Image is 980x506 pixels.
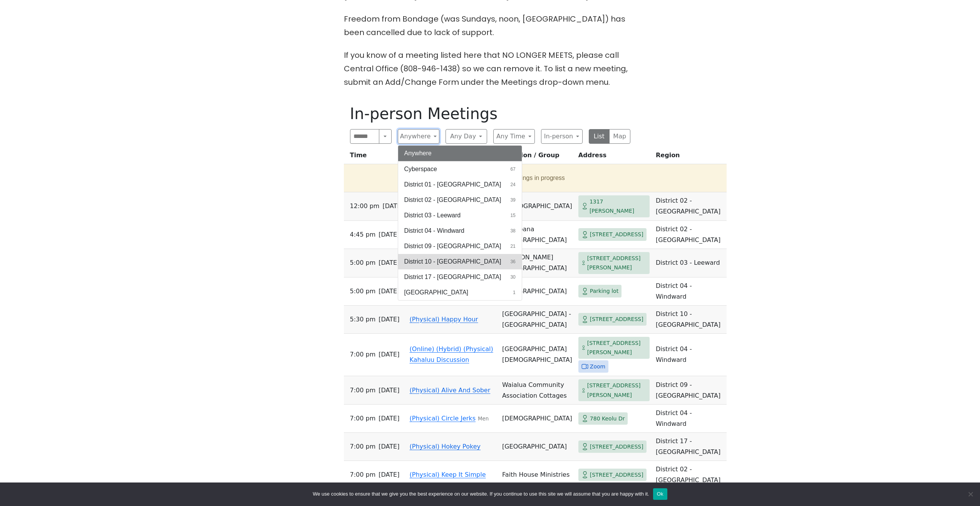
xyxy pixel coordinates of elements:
button: District 03 - Leeward15 results [398,208,522,223]
span: [DATE] [379,469,399,480]
button: 4 meetings in progress [347,167,721,189]
button: Any Time [493,129,535,144]
span: [STREET_ADDRESS] [590,230,643,239]
span: 1317 [PERSON_NAME] [590,197,647,216]
th: Region [653,150,727,164]
th: Time [344,150,407,164]
button: In-person [541,129,583,144]
button: Search [379,129,391,144]
button: District 09 - [GEOGRAPHIC_DATA]21 results [398,239,522,254]
button: Anywhere [398,129,439,144]
p: If you know of a meeting listed here that NO LONGER MEETS, please call Central Office (808-946-14... [344,49,637,89]
span: [DATE] [379,413,399,424]
a: (Physical) Keep It Simple [410,471,486,478]
span: District 17 - [GEOGRAPHIC_DATA] [404,272,501,282]
td: District 09 - [GEOGRAPHIC_DATA] [653,376,727,405]
button: District 04 - Windward38 results [398,223,522,239]
span: [DATE] [379,229,399,240]
td: District 02 - [GEOGRAPHIC_DATA] [653,221,727,249]
td: District 10 - [GEOGRAPHIC_DATA] [653,306,727,334]
td: District 17 - [GEOGRAPHIC_DATA] [653,433,727,461]
h1: In-person Meetings [350,104,630,123]
span: District 09 - [GEOGRAPHIC_DATA] [404,242,501,251]
span: We use cookies to ensure that we give you the best experience on our website. If you continue to ... [313,490,649,498]
span: 5:00 PM [350,286,376,297]
button: Ok [653,488,667,500]
button: Cyberspace67 results [398,161,522,177]
p: Freedom from Bondage (was Sundays, noon, [GEOGRAPHIC_DATA]) has been cancelled due to lack of sup... [344,12,637,39]
span: 7:00 PM [350,385,376,396]
span: [STREET_ADDRESS][PERSON_NAME] [587,254,647,272]
span: [STREET_ADDRESS] [590,314,643,324]
span: [DATE] [379,385,399,396]
td: Waialua Community Association Cottages [499,376,575,405]
a: (Physical) Alive And Sober [410,387,491,394]
span: 36 results [510,258,515,265]
span: 12:00 PM [350,201,380,212]
small: Men [478,416,489,422]
button: District 01 - [GEOGRAPHIC_DATA]24 results [398,177,522,192]
td: [GEOGRAPHIC_DATA] [499,277,575,306]
span: Cyberspace [404,165,437,174]
span: 15 results [510,212,515,219]
a: (Physical) Hokey Pokey [410,443,481,450]
span: 4:45 PM [350,229,376,240]
td: District 04 - Windward [653,334,727,377]
td: District 03 - Leeward [653,249,727,277]
span: 5:30 PM [350,314,376,325]
button: District 10 - [GEOGRAPHIC_DATA]36 results [398,254,522,269]
span: [STREET_ADDRESS][PERSON_NAME] [587,338,647,357]
td: [GEOGRAPHIC_DATA] [499,433,575,461]
span: District 04 - Windward [404,226,464,235]
span: [GEOGRAPHIC_DATA] [404,288,469,297]
span: [DATE] [379,314,399,325]
td: [GEOGRAPHIC_DATA][DEMOGRAPHIC_DATA] [499,334,575,377]
button: Any Day [446,129,487,144]
span: 38 results [510,227,515,234]
span: [DATE] [379,349,399,360]
span: 7:00 PM [350,413,376,424]
span: [STREET_ADDRESS] [590,442,643,452]
td: District 02 - [GEOGRAPHIC_DATA] [653,192,727,221]
td: District 02 - [GEOGRAPHIC_DATA] [653,461,727,489]
span: Zoom [590,362,605,372]
td: District 04 - Windward [653,277,727,306]
td: [DEMOGRAPHIC_DATA] [499,405,575,433]
span: 67 results [510,166,515,173]
span: [DATE] [379,441,399,452]
td: Ala Moana [GEOGRAPHIC_DATA] [499,221,575,249]
th: Address [575,150,653,164]
span: District 10 - [GEOGRAPHIC_DATA] [404,257,501,266]
span: District 03 - Leeward [404,211,461,220]
span: District 02 - [GEOGRAPHIC_DATA] [404,195,501,205]
span: 7:00 PM [350,469,376,480]
td: [GEOGRAPHIC_DATA] - [GEOGRAPHIC_DATA] [499,306,575,334]
td: [PERSON_NAME][GEOGRAPHIC_DATA] [499,249,575,277]
button: District 17 - [GEOGRAPHIC_DATA]30 results [398,269,522,285]
span: Parking lot [590,286,618,296]
span: District 01 - [GEOGRAPHIC_DATA] [404,180,501,189]
span: [STREET_ADDRESS][PERSON_NAME] [587,381,647,400]
td: District 04 - Windward [653,405,727,433]
span: 5:00 PM [350,257,376,268]
input: Search [350,129,380,144]
span: 1 result [513,289,516,296]
a: (Online) (Hybrid) (Physical) Kahaluu Discussion [410,345,493,363]
span: [DATE] [379,257,399,268]
td: [DEMOGRAPHIC_DATA] [499,192,575,221]
button: Anywhere [398,146,522,161]
span: 21 results [510,243,515,250]
a: (Physical) Happy Hour [410,316,478,323]
span: 39 results [510,197,515,203]
th: Location / Group [499,150,575,164]
span: 7:00 PM [350,441,376,452]
button: Map [609,129,630,144]
span: No [967,490,974,498]
span: [DATE] [382,201,403,212]
div: Anywhere [398,145,522,301]
button: [GEOGRAPHIC_DATA]1 result [398,285,522,300]
button: District 02 - [GEOGRAPHIC_DATA]39 results [398,192,522,208]
span: 780 Keolu Dr [590,414,625,424]
span: 30 results [510,274,515,281]
button: List [589,129,610,144]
